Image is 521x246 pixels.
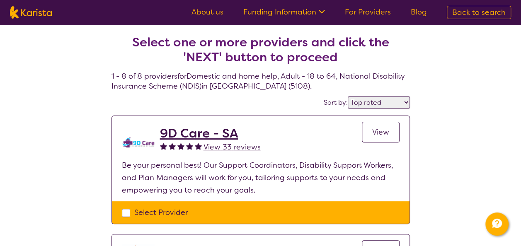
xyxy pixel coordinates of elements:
[121,35,400,65] h2: Select one or more providers and click the 'NEXT' button to proceed
[111,15,410,91] h4: 1 - 8 of 8 providers for Domestic and home help , Adult - 18 to 64 , National Disability Insuranc...
[122,126,155,159] img: tm0unixx98hwpl6ajs3b.png
[485,212,509,236] button: Channel Menu
[169,142,176,150] img: fullstar
[186,142,193,150] img: fullstar
[191,7,223,17] a: About us
[452,7,506,17] span: Back to search
[177,142,184,150] img: fullstar
[372,127,389,137] span: View
[411,7,427,17] a: Blog
[243,7,325,17] a: Funding Information
[204,142,261,152] span: View 33 reviews
[204,141,261,153] a: View 33 reviews
[122,159,400,196] p: Be your personal best! Our Support Coordinators, Disability Support Workers, and Plan Managers wi...
[345,7,391,17] a: For Providers
[195,142,202,150] img: fullstar
[447,6,511,19] a: Back to search
[160,142,167,150] img: fullstar
[160,126,261,141] a: 9D Care - SA
[362,122,400,142] a: View
[10,6,52,19] img: Karista logo
[324,98,348,107] label: Sort by:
